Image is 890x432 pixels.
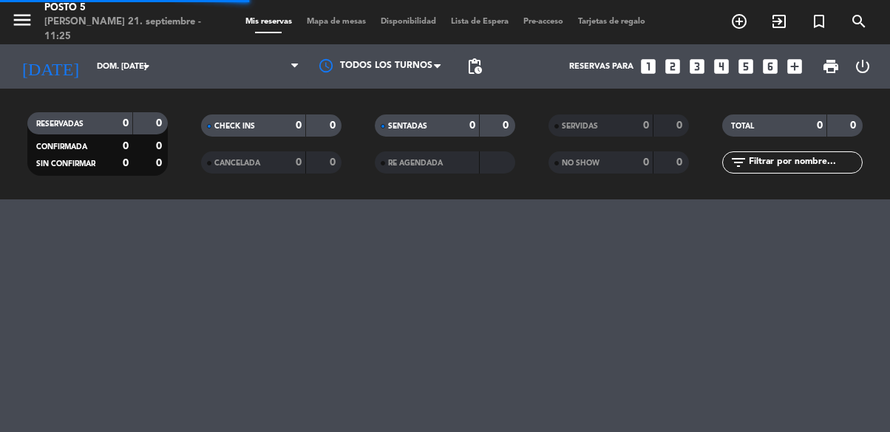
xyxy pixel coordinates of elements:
span: RESERVADAS [36,120,84,128]
strong: 0 [123,141,129,151]
i: looks_one [639,57,658,76]
span: Disponibilidad [373,18,444,26]
i: looks_3 [687,57,707,76]
span: pending_actions [466,58,483,75]
div: LOG OUT [847,44,879,89]
strong: 0 [850,120,859,131]
i: looks_5 [736,57,755,76]
strong: 0 [123,118,129,128]
i: arrow_drop_down [137,58,155,75]
strong: 0 [330,120,339,131]
span: CANCELADA [214,160,260,167]
span: Lista de Espera [444,18,516,26]
span: Mapa de mesas [299,18,373,26]
strong: 0 [156,141,165,151]
i: exit_to_app [770,13,788,30]
i: add_circle_outline [730,13,748,30]
i: looks_6 [761,57,780,76]
div: Posto 5 [44,1,211,16]
span: Reservas para [569,62,633,72]
i: looks_4 [712,57,731,76]
div: [PERSON_NAME] 21. septiembre - 11:25 [44,15,211,44]
i: menu [11,9,33,31]
span: NO SHOW [562,160,599,167]
strong: 0 [330,157,339,168]
span: CHECK INS [214,123,255,130]
button: menu [11,9,33,36]
span: Mis reservas [238,18,299,26]
span: SENTADAS [388,123,427,130]
strong: 0 [156,158,165,168]
span: RE AGENDADA [388,160,443,167]
i: power_settings_new [854,58,872,75]
i: turned_in_not [810,13,828,30]
i: add_box [785,57,804,76]
i: filter_list [730,154,747,171]
strong: 0 [296,120,302,131]
span: Pre-acceso [516,18,571,26]
span: SERVIDAS [562,123,598,130]
strong: 0 [643,120,649,131]
span: Tarjetas de regalo [571,18,653,26]
span: SIN CONFIRMAR [36,160,95,168]
strong: 0 [817,120,823,131]
span: TOTAL [731,123,754,130]
i: looks_two [663,57,682,76]
i: [DATE] [11,50,89,83]
strong: 0 [123,158,129,168]
strong: 0 [469,120,475,131]
strong: 0 [643,157,649,168]
strong: 0 [156,118,165,128]
strong: 0 [296,157,302,168]
strong: 0 [676,157,685,168]
i: search [850,13,868,30]
strong: 0 [676,120,685,131]
input: Filtrar por nombre... [747,154,862,171]
span: print [822,58,840,75]
strong: 0 [503,120,512,131]
span: CONFIRMADA [36,143,87,151]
